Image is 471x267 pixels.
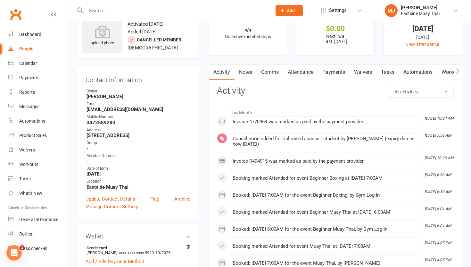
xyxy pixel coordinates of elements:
i: [DATE] 4:05 PM [425,258,451,262]
strong: [STREET_ADDRESS] [87,133,190,138]
a: Product Sales [8,128,68,143]
strong: [EMAIL_ADDRESS][DOMAIN_NAME] [87,107,190,112]
div: Invoice 4770469 was marked as paid by the payment provider [233,119,416,125]
div: Class check-in [19,246,47,251]
div: Tasks [19,176,31,181]
a: Notes [235,65,257,80]
div: Payments [19,75,39,80]
li: [PERSON_NAME] [86,245,190,256]
div: What's New [19,191,42,196]
a: Dashboard [8,27,68,42]
a: Reports [8,85,68,99]
a: What's New [8,186,68,201]
div: Booking marked Attended for event Beginner Boxing at [DATE] 7:00AM [233,176,416,181]
a: Payments [8,71,68,85]
h3: Contact information [86,74,190,83]
div: Booked: [DATE] 7:00AM for the event Beginner Boxing, by Gym Log In [233,193,416,198]
div: upload photo [82,25,122,47]
span: Add [287,8,295,13]
iframe: Intercom live chat [6,245,22,261]
a: Calendar [8,56,68,71]
div: Automations [19,118,45,124]
a: Activity [209,65,235,80]
div: [DATE] [390,34,456,41]
input: Search... [84,6,267,15]
span: [DEMOGRAPHIC_DATA] [128,45,178,51]
i: [DATE] 4:05 PM [425,241,451,245]
a: view attendance [406,42,439,47]
div: Waivers [19,147,35,152]
strong: Credit card [87,245,187,250]
div: Roll call [19,231,34,237]
a: Tasks [8,172,68,186]
a: Update Contact Details [86,195,135,203]
span: 10/2025 [155,250,170,255]
div: Dashboard [19,32,41,37]
div: Eastside Muay Thai [401,11,440,16]
a: People [8,42,68,56]
div: Member Number [87,153,190,159]
strong: - [87,158,190,164]
div: Messages [19,104,39,109]
strong: Eastside Muay Thai [87,184,190,190]
div: Email [87,101,190,107]
div: Calendar [19,61,37,66]
div: Address [87,127,190,133]
div: Reports [19,90,35,95]
div: Location [87,178,190,185]
div: Cancellation added for Unlimited access - student by [PERSON_NAME] (expiry date is now [DATE]) [233,136,416,147]
div: General attendance [19,217,58,222]
a: Tasks [376,65,399,80]
span: Settings [329,3,347,18]
div: Owner [87,88,190,94]
a: Automations [8,114,68,128]
a: Workouts [437,65,467,80]
time: Activated [DATE] [128,21,163,27]
div: People [19,46,34,51]
span: xxxx xxxx xxxx 9920 [119,250,154,255]
button: Add [276,5,303,16]
div: Booking marked Attended for event Beginner Muay Thai at [DATE] 6:00AM [233,210,416,215]
span: Cancelled member [137,37,181,42]
strong: [PERSON_NAME] [87,94,190,99]
strong: 0472589283 [87,120,190,125]
span: 1 [20,245,25,250]
a: Automations [399,65,437,80]
div: Booked: [DATE] 7:00AM for the event Muay Thai, by [PERSON_NAME] [233,261,416,266]
i: [DATE] 6:58 AM [425,173,451,177]
div: [PERSON_NAME] [401,5,440,11]
li: This Month [217,106,454,116]
h3: Activity [217,86,454,96]
h3: Wallet [86,233,190,240]
a: Clubworx [8,6,24,22]
div: $0.00 [302,25,368,32]
a: Comms [257,65,283,80]
strong: [DATE] [87,171,190,177]
a: General attendance kiosk mode [8,212,68,227]
div: Invoice R494915 was marked as paid by the payment provider [233,159,416,164]
a: Payments [318,65,350,80]
a: Messages [8,99,68,114]
div: Group [87,140,190,146]
a: Add / Edit Payment Method [86,258,144,265]
div: [DATE] [390,25,456,32]
a: Manage Comms Settings [86,203,140,211]
div: Product Sales [19,133,47,138]
a: Flag [150,195,159,203]
i: [DATE] 7:56 AM [425,133,451,138]
i: [DATE] 10:26 AM [425,156,453,160]
i: [DATE] 6:01 AM [425,207,451,211]
div: Booked: [DATE] 6:00AM for the event Beginner Muay Thai, by Gym Log In [233,227,416,232]
p: Next: n/a Last: [DATE] [302,34,368,44]
i: [DATE] 6:01 AM [425,224,451,228]
i: [DATE] 10:34 AM [425,116,453,121]
div: Mobile Number [87,114,190,120]
div: MJ [385,4,398,17]
a: Attendance [283,65,318,80]
a: Waivers [8,143,68,157]
span: No active memberships [225,34,271,39]
a: Workouts [8,157,68,172]
a: Class kiosk mode [8,241,68,256]
div: Workouts [19,162,38,167]
time: Added [DATE] [128,29,157,35]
